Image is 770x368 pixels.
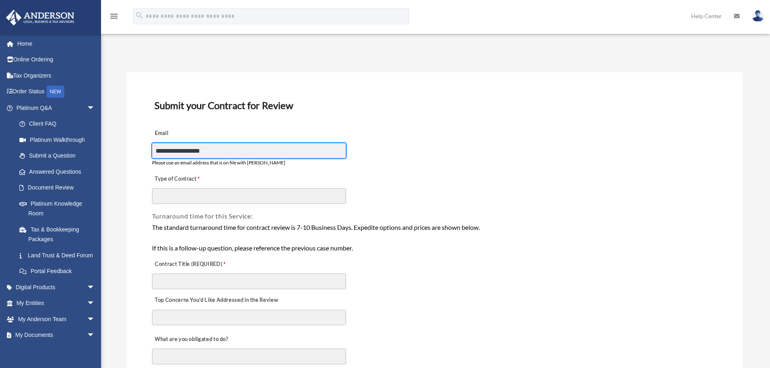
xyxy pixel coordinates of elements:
img: User Pic [752,10,764,22]
a: Portal Feedback [11,263,107,280]
span: arrow_drop_down [87,279,103,296]
label: Email [152,128,233,139]
a: Order StatusNEW [6,84,107,100]
a: Answered Questions [11,164,107,180]
a: Digital Productsarrow_drop_down [6,279,107,295]
a: Online Ordering [6,52,107,68]
span: arrow_drop_down [87,295,103,312]
label: What are you obligated to do? [152,334,233,345]
span: arrow_drop_down [87,311,103,328]
h3: Submit your Contract for Review [151,97,718,114]
img: Anderson Advisors Platinum Portal [4,10,77,25]
a: Submit a Question [11,148,107,164]
i: search [135,11,144,20]
label: Type of Contract [152,173,233,185]
a: Platinum Q&Aarrow_drop_down [6,100,107,116]
a: Platinum Walkthrough [11,132,107,148]
span: Turnaround time for this Service: [152,212,253,220]
a: Document Review [11,180,103,196]
div: NEW [46,86,64,98]
a: My Anderson Teamarrow_drop_down [6,311,107,327]
a: My Documentsarrow_drop_down [6,327,107,343]
span: Please use an email address that is on file with [PERSON_NAME] [152,160,285,166]
label: Contract Title (REQUIRED) [152,259,233,270]
a: Land Trust & Deed Forum [11,247,107,263]
a: Tax Organizers [6,67,107,84]
div: The standard turnaround time for contract review is 7-10 Business Days. Expedite options and pric... [152,222,717,253]
a: Client FAQ [11,116,107,132]
a: Home [6,36,107,52]
i: menu [109,11,119,21]
span: arrow_drop_down [87,100,103,116]
span: arrow_drop_down [87,327,103,344]
a: Tax & Bookkeeping Packages [11,221,107,247]
label: Top Concerns You’d Like Addressed in the Review [152,294,281,306]
a: menu [109,14,119,21]
a: My Entitiesarrow_drop_down [6,295,107,311]
a: Platinum Knowledge Room [11,196,107,221]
